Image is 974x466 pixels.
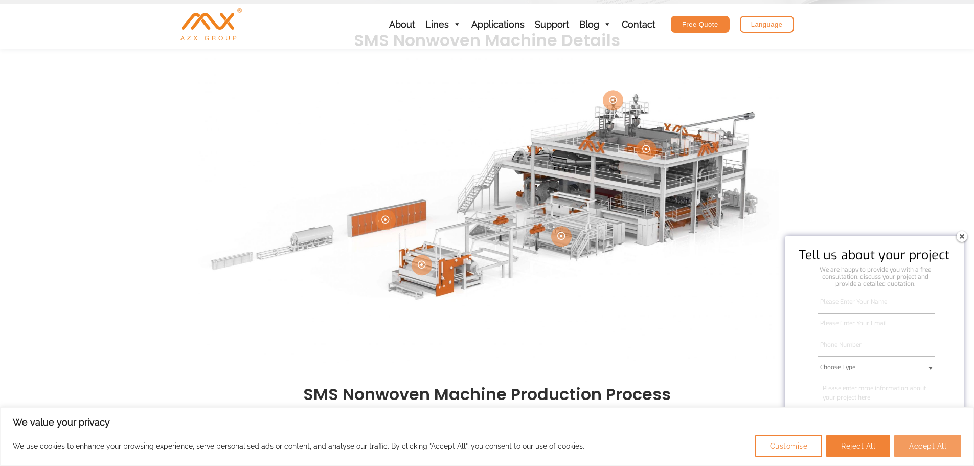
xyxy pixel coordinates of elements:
[755,435,823,457] button: Customise
[196,56,779,363] img: azx-sms nonwoven fabric machine
[201,30,774,51] h2: SMS Nonwoven Machine Details
[13,440,584,452] p: We use cookies to enhance your browsing experience, serve personalised ads or content, and analys...
[13,416,961,429] p: We value your privacy
[826,435,890,457] button: Reject All
[671,16,730,33] a: Free Quote
[180,19,242,29] a: AZX Nonwoven Machine
[740,16,794,33] a: Language
[201,384,774,405] h2: SMS Nonwoven Machine Production Process
[894,435,961,457] button: Accept All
